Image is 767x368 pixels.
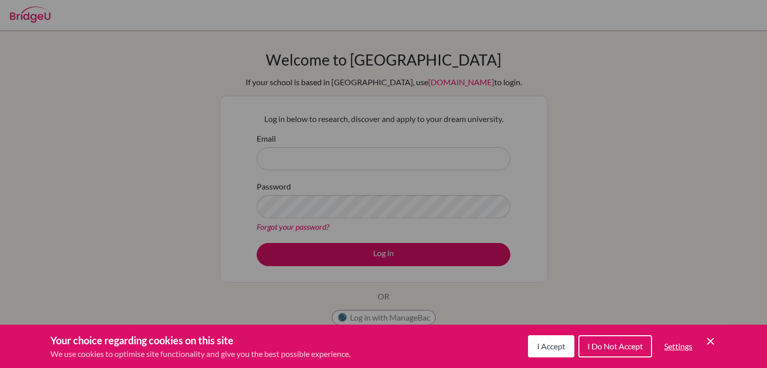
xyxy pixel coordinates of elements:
[528,335,574,357] button: I Accept
[704,335,717,347] button: Save and close
[50,333,350,348] h3: Your choice regarding cookies on this site
[587,341,643,351] span: I Do Not Accept
[664,341,692,351] span: Settings
[50,348,350,360] p: We use cookies to optimise site functionality and give you the best possible experience.
[578,335,652,357] button: I Do Not Accept
[537,341,565,351] span: I Accept
[656,336,700,356] button: Settings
